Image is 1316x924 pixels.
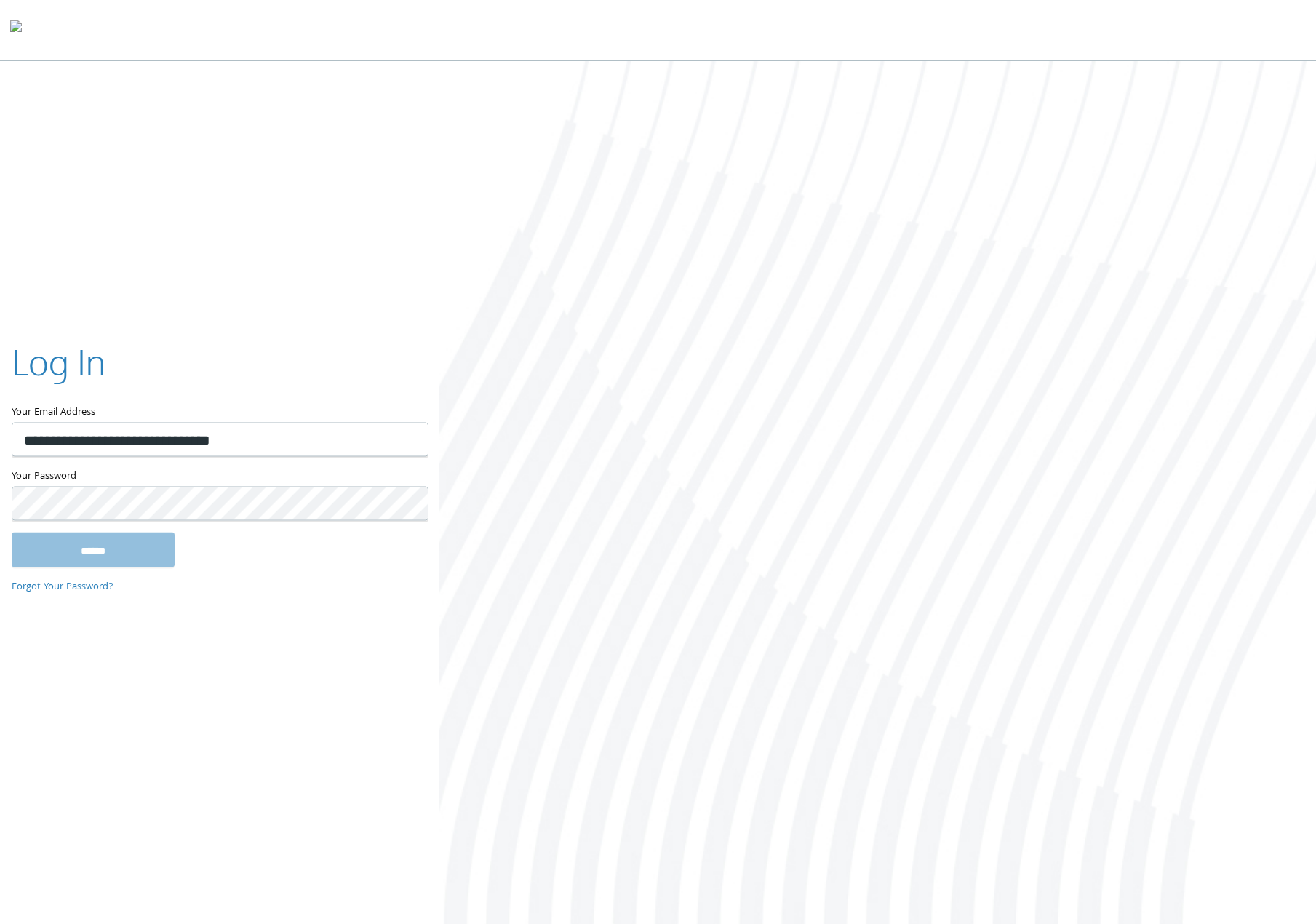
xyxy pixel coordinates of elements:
a: Forgot Your Password? [12,580,113,596]
h2: Log In [12,338,105,386]
img: todyl-logo-dark.svg [10,15,22,44]
keeper-lock: Open Keeper Popup [399,495,417,512]
label: Your Password [12,469,427,487]
keeper-lock: Open Keeper Popup [399,431,417,448]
